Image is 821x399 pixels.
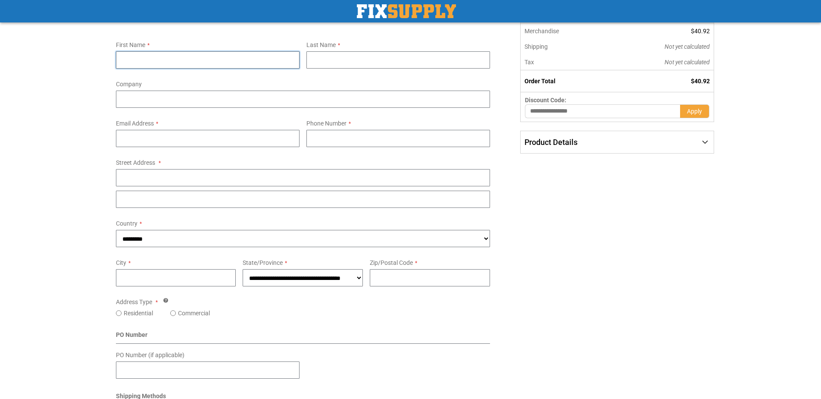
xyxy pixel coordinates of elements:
[116,330,490,344] div: PO Number
[116,159,155,166] span: Street Address
[524,138,578,147] span: Product Details
[691,28,710,35] span: $40.92
[665,43,710,50] span: Not yet calculated
[521,54,606,70] th: Tax
[370,259,413,266] span: Zip/Postal Code
[116,120,154,127] span: Email Address
[680,104,709,118] button: Apply
[525,97,566,104] span: Discount Code:
[116,81,142,88] span: Company
[116,352,184,358] span: PO Number (if applicable)
[116,41,145,48] span: First Name
[116,259,126,266] span: City
[687,108,702,115] span: Apply
[357,4,456,18] a: store logo
[357,4,456,18] img: Fix Industrial Supply
[243,259,283,266] span: State/Province
[524,78,556,85] strong: Order Total
[124,309,153,317] label: Residential
[691,78,710,85] span: $40.92
[306,120,347,127] span: Phone Number
[521,23,606,39] th: Merchandise
[665,59,710,66] span: Not yet calculated
[306,41,336,48] span: Last Name
[116,298,152,305] span: Address Type
[116,220,137,227] span: Country
[524,43,548,50] span: Shipping
[178,309,210,317] label: Commercial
